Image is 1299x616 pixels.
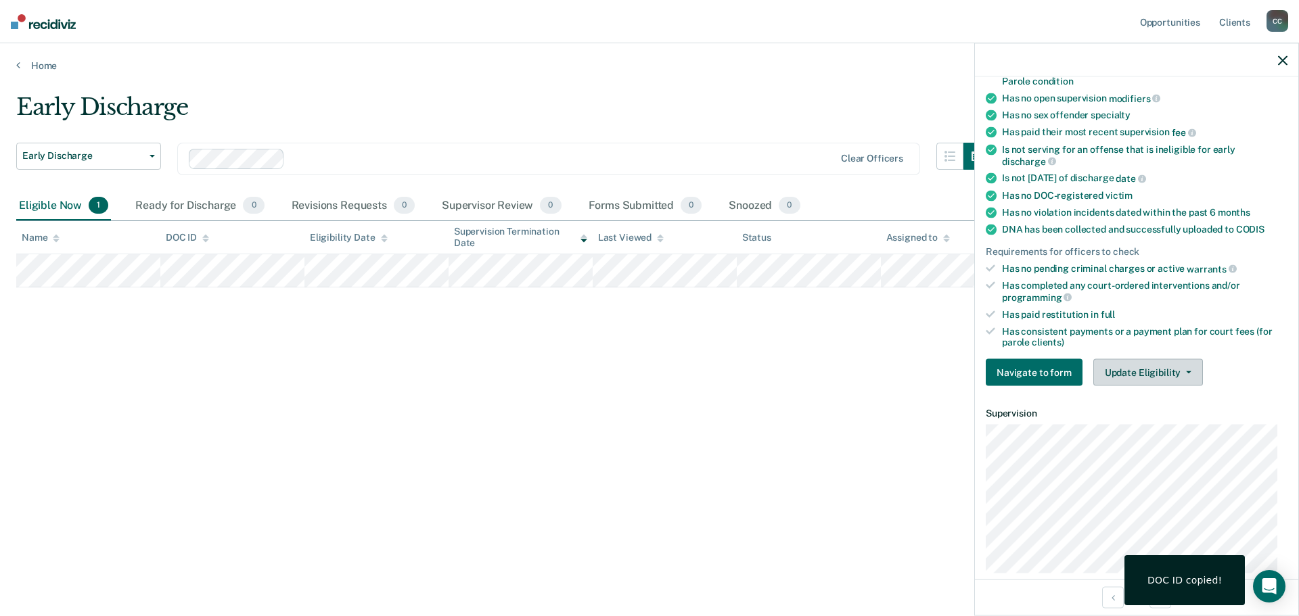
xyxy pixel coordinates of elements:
[1002,143,1287,166] div: Is not serving for an offense that is ineligible for early
[310,232,388,243] div: Eligibility Date
[1253,570,1285,602] div: Open Intercom Messenger
[1002,308,1287,320] div: Has paid restitution in
[586,191,705,221] div: Forms Submitted
[986,245,1287,257] div: Requirements for officers to check
[22,232,60,243] div: Name
[986,359,1088,386] a: Navigate to form link
[1101,308,1115,319] span: full
[133,191,267,221] div: Ready for Discharge
[1109,93,1161,103] span: modifiers
[598,232,664,243] div: Last Viewed
[1172,127,1196,138] span: fee
[1002,189,1287,201] div: Has no DOC-registered
[166,232,209,243] div: DOC ID
[22,150,144,162] span: Early Discharge
[1187,263,1237,274] span: warrants
[16,93,990,132] div: Early Discharge
[16,60,1283,72] a: Home
[779,197,800,214] span: 0
[1002,291,1072,302] span: programming
[841,153,903,164] div: Clear officers
[1002,262,1287,275] div: Has no pending criminal charges or active
[986,359,1082,386] button: Navigate to form
[1102,586,1124,608] button: Previous Opportunity
[1091,110,1131,120] span: specialty
[89,197,108,214] span: 1
[1002,325,1287,348] div: Has consistent payments or a payment plan for court fees (for parole
[1002,206,1287,218] div: Has no violation incidents dated within the past 6
[986,408,1287,419] dt: Supervision
[1106,189,1133,200] span: victim
[16,191,111,221] div: Eligible Now
[1002,156,1056,166] span: discharge
[1218,206,1250,217] span: months
[1002,223,1287,235] div: DNA has been collected and successfully uploaded to
[540,197,561,214] span: 0
[1002,280,1287,303] div: Has completed any court-ordered interventions and/or
[1116,173,1145,184] span: date
[394,197,415,214] span: 0
[1002,172,1287,185] div: Is not [DATE] of discharge
[726,191,802,221] div: Snoozed
[1002,126,1287,139] div: Has paid their most recent supervision
[1267,10,1288,32] div: C C
[975,579,1298,615] div: 1 / 1
[1032,75,1074,86] span: condition
[289,191,417,221] div: Revisions Requests
[1032,337,1064,348] span: clients)
[1093,359,1203,386] button: Update Eligibility
[243,197,264,214] span: 0
[742,232,771,243] div: Status
[1236,223,1264,234] span: CODIS
[681,197,702,214] span: 0
[11,14,76,29] img: Recidiviz
[886,232,950,243] div: Assigned to
[1002,110,1287,121] div: Has no sex offender
[1147,574,1222,586] div: DOC ID copied!
[439,191,564,221] div: Supervisor Review
[454,226,587,249] div: Supervision Termination Date
[1002,92,1287,104] div: Has no open supervision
